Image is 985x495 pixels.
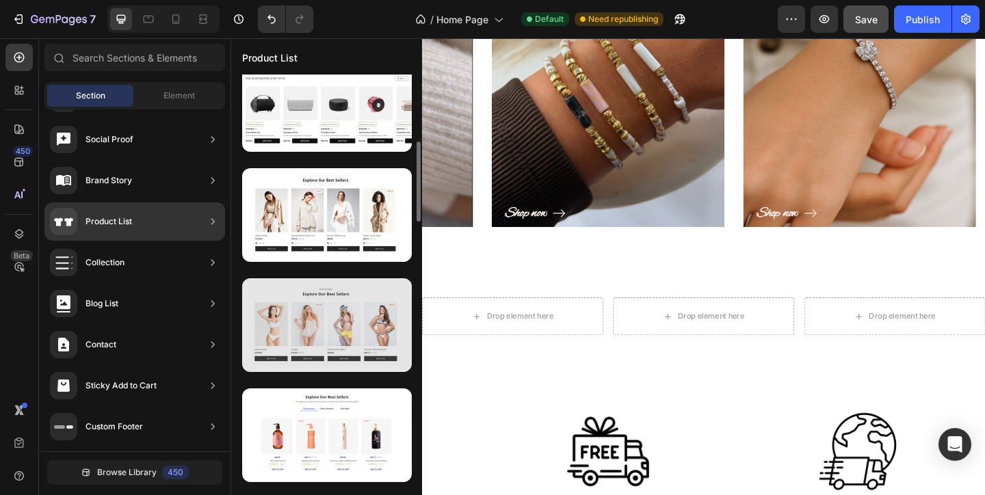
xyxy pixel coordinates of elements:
div: Beta [10,250,33,261]
span: Browse Library [97,466,157,479]
div: Undo/Redo [258,5,313,33]
div: Publish [906,12,940,27]
span: Home Page [436,12,488,27]
div: Collection [86,256,124,269]
span: / [430,12,434,27]
input: Search Sections & Elements [44,44,225,71]
div: Shop now [298,176,344,204]
div: Social Proof [86,133,133,146]
span: Default [535,13,564,25]
span: Element [163,90,195,102]
p: 7 [90,11,96,27]
span: Save [855,14,878,25]
div: Open Intercom Messenger [938,428,971,461]
button: 7 [5,5,102,33]
iframe: Design area [231,38,985,495]
div: Blog List [86,297,118,310]
div: Product List [86,215,132,228]
button: Save [843,5,889,33]
img: Alt Image [366,405,455,494]
button: Browse Library450 [47,460,222,485]
img: Alt Image [638,405,726,494]
div: Drop element here [278,297,351,308]
div: Drop element here [70,297,143,308]
div: Custom Footer [86,420,143,433]
div: Sticky Add to Cart [86,379,157,392]
span: Section [76,90,105,102]
div: Drop element here [486,297,559,308]
div: 450 [162,466,189,479]
button: Publish [894,5,951,33]
a: Shop now [298,176,365,204]
button: Shop now [572,176,638,204]
div: Shop now [572,176,618,204]
div: 450 [13,146,33,157]
img: Alt Image [94,405,183,494]
div: Contact [86,338,116,351]
div: Brand Story [86,174,132,187]
span: Need republishing [588,13,658,25]
div: Drop element here [694,297,767,308]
